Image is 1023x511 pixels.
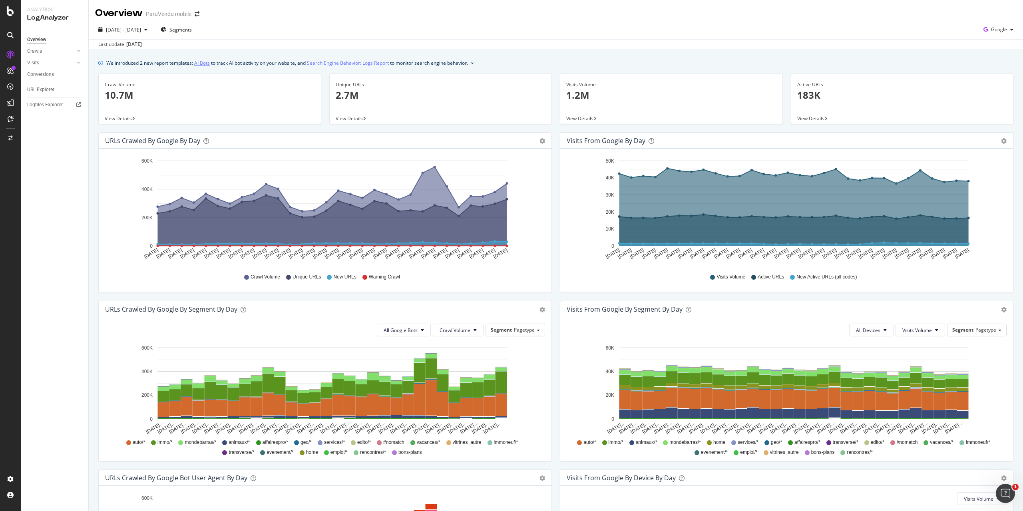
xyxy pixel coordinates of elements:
[689,247,705,260] text: [DATE]
[980,23,1017,36] button: Google
[894,247,910,260] text: [DATE]
[653,247,669,260] text: [DATE]
[1012,484,1019,490] span: 1
[105,88,315,102] p: 10.7M
[606,393,614,398] text: 20K
[771,439,782,446] span: geo/*
[105,137,200,145] div: URLs Crawled by Google by day
[1001,475,1007,481] div: gear
[141,495,153,501] text: 600K
[669,439,701,446] span: mondebarras/*
[179,247,195,260] text: [DATE]
[797,115,824,122] span: View Details
[167,247,183,260] text: [DATE]
[141,393,153,398] text: 200K
[417,439,440,446] span: vacances/*
[27,101,83,109] a: Logfiles Explorer
[761,247,777,260] text: [DATE]
[357,439,371,446] span: edito/*
[797,81,1007,88] div: Active URLs
[991,26,1007,33] span: Google
[494,439,518,446] span: immoneuf/*
[822,247,838,260] text: [DATE]
[942,247,958,260] text: [DATE]
[95,6,143,20] div: Overview
[157,439,172,446] span: immo/*
[27,59,75,67] a: Visits
[288,247,304,260] text: [DATE]
[105,343,542,435] div: A chart.
[606,175,614,181] text: 40K
[871,439,884,446] span: edito/*
[440,327,470,334] span: Crawl Volume
[539,307,545,312] div: gear
[606,158,614,164] text: 50K
[307,59,389,67] a: Search Engine Behavior: Logs Report
[469,57,476,69] button: close banner
[324,439,345,446] span: services/*
[27,47,75,56] a: Crawls
[567,137,645,145] div: Visits from Google by day
[227,247,243,260] text: [DATE]
[146,10,191,18] div: ParuVendu mobile
[360,449,386,456] span: rencontres/*
[810,247,826,260] text: [DATE]
[263,439,288,446] span: affairespro/*
[453,439,482,446] span: vitrines_autre
[306,449,318,456] span: home
[191,247,207,260] text: [DATE]
[480,247,496,260] text: [DATE]
[372,247,388,260] text: [DATE]
[27,36,46,44] div: Overview
[98,59,1013,67] div: info banner
[758,274,784,280] span: Active URLs
[849,324,894,336] button: All Devices
[539,475,545,481] div: gear
[133,439,145,446] span: auto/*
[27,85,54,94] div: URL Explorer
[239,247,255,260] text: [DATE]
[966,439,990,446] span: immoneuf/*
[468,247,484,260] text: [DATE]
[203,247,219,260] text: [DATE]
[141,369,153,374] text: 400K
[384,327,418,334] span: All Google Bots
[897,439,918,446] span: #nomatch
[952,326,973,333] span: Segment
[157,23,195,36] button: Segments
[611,416,614,422] text: 0
[377,324,431,336] button: All Google Bots
[918,247,934,260] text: [DATE]
[105,305,237,313] div: URLs Crawled by Google By Segment By Day
[716,274,745,280] span: Visits Volume
[846,247,862,260] text: [DATE]
[369,274,400,280] span: Warning Crawl
[433,324,484,336] button: Crawl Volume
[251,274,280,280] span: Crawl Volume
[677,247,693,260] text: [DATE]
[229,439,250,446] span: animaux/*
[609,439,623,446] span: immo/*
[606,226,614,232] text: 10K
[606,209,614,215] text: 20K
[27,70,54,79] div: Conversions
[27,6,82,13] div: Analytics
[141,158,153,164] text: 600K
[408,247,424,260] text: [DATE]
[276,247,292,260] text: [DATE]
[737,247,753,260] text: [DATE]
[906,247,922,260] text: [DATE]
[348,247,364,260] text: [DATE]
[150,243,153,249] text: 0
[324,247,340,260] text: [DATE]
[606,369,614,374] text: 40K
[629,247,645,260] text: [DATE]
[396,247,412,260] text: [DATE]
[902,327,932,334] span: Visits Volume
[856,327,880,334] span: All Devices
[141,187,153,192] text: 400K
[105,115,132,122] span: View Details
[155,247,171,260] text: [DATE]
[811,449,835,456] span: bons-plans
[567,305,683,313] div: Visits from Google By Segment By Day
